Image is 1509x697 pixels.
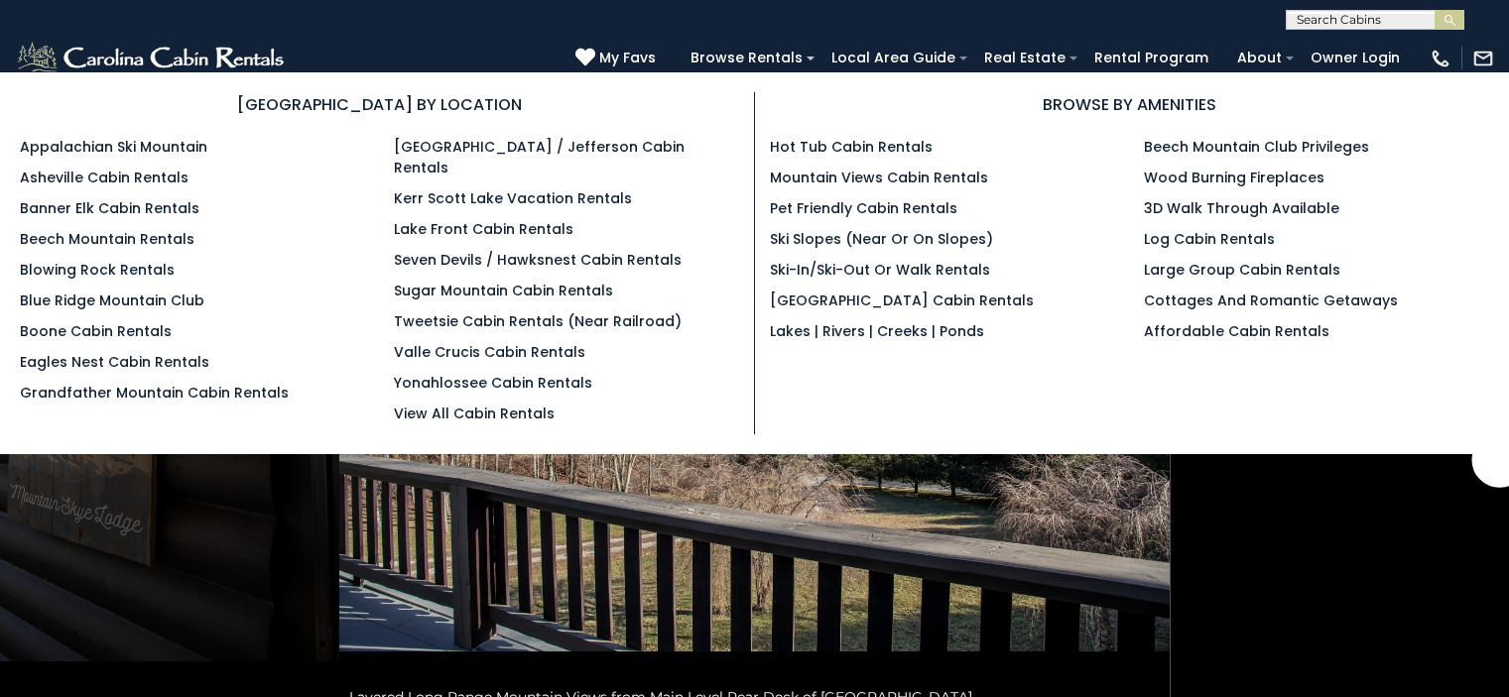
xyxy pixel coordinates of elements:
a: Kerr Scott Lake Vacation Rentals [394,188,632,208]
a: Owner Login [1301,43,1410,73]
img: phone-regular-white.png [1430,48,1451,69]
a: Valle Crucis Cabin Rentals [394,342,585,362]
a: Blue Ridge Mountain Club [20,290,204,310]
a: 3D Walk Through Available [1144,198,1339,218]
h3: BROWSE BY AMENITIES [770,92,1490,117]
a: Boone Cabin Rentals [20,321,172,341]
a: Grandfather Mountain Cabin Rentals [20,383,289,403]
a: Large Group Cabin Rentals [1144,260,1340,280]
a: Log Cabin Rentals [1144,229,1275,249]
a: Mountain Views Cabin Rentals [770,168,988,187]
a: Tweetsie Cabin Rentals (Near Railroad) [394,311,682,331]
a: Browse Rentals [681,43,813,73]
a: Sugar Mountain Cabin Rentals [394,281,613,300]
a: Eagles Nest Cabin Rentals [20,352,209,372]
a: Lakes | Rivers | Creeks | Ponds [770,321,984,341]
a: Blowing Rock Rentals [20,260,175,280]
a: Beech Mountain Club Privileges [1144,137,1369,157]
a: About [1227,43,1292,73]
a: Ski-in/Ski-Out or Walk Rentals [770,260,990,280]
a: [GEOGRAPHIC_DATA] / Jefferson Cabin Rentals [394,137,685,177]
h3: [GEOGRAPHIC_DATA] BY LOCATION [20,92,739,117]
a: Lake Front Cabin Rentals [394,219,573,239]
a: Beech Mountain Rentals [20,229,194,249]
a: Yonahlossee Cabin Rentals [394,373,592,393]
a: View All Cabin Rentals [394,404,555,423]
a: Appalachian Ski Mountain [20,137,207,157]
a: Rental Program [1084,43,1218,73]
a: Wood Burning Fireplaces [1144,168,1324,187]
a: Real Estate [974,43,1075,73]
span: My Favs [599,48,656,68]
a: Hot Tub Cabin Rentals [770,137,933,157]
a: Ski Slopes (Near or On Slopes) [770,229,993,249]
img: White-1-2.png [15,39,290,78]
a: My Favs [575,48,661,69]
a: Pet Friendly Cabin Rentals [770,198,957,218]
a: Affordable Cabin Rentals [1144,321,1329,341]
a: Asheville Cabin Rentals [20,168,189,187]
a: [GEOGRAPHIC_DATA] Cabin Rentals [770,290,1034,310]
a: Banner Elk Cabin Rentals [20,198,199,218]
img: mail-regular-white.png [1472,48,1494,69]
a: Cottages and Romantic Getaways [1144,290,1398,310]
a: Local Area Guide [821,43,965,73]
a: Seven Devils / Hawksnest Cabin Rentals [394,250,682,270]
